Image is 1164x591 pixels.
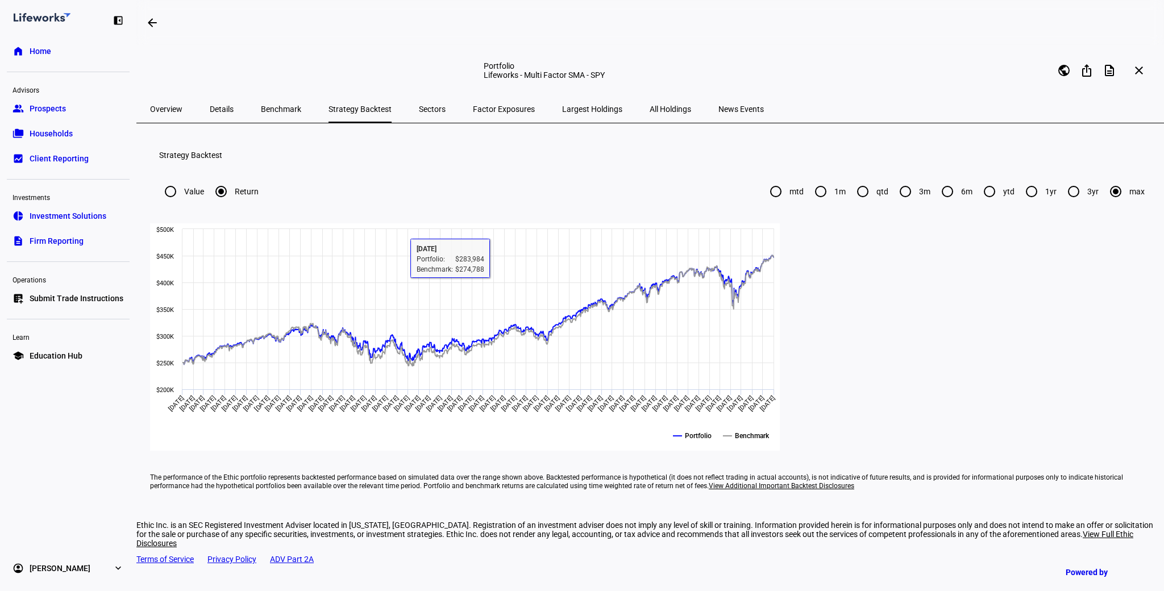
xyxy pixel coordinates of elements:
a: Terms of Service [136,555,194,564]
text: [DATE] [264,394,282,413]
a: folder_copyHouseholds [7,122,130,145]
span: View Additional Important Backtest Disclosures [709,482,854,490]
text: [DATE] [651,394,670,413]
eth-mat-symbol: left_panel_close [113,15,124,26]
label: 6m [959,187,972,196]
span: [PERSON_NAME] [30,563,90,574]
eth-mat-symbol: home [13,45,24,57]
label: 1m [832,187,846,196]
label: 1yr [1043,187,1057,196]
span: View Full Ethic Disclosures [136,530,1133,548]
text: [DATE] [630,394,648,413]
a: bid_landscapeClient Reporting [7,147,130,170]
text: [DATE] [350,394,368,413]
span: Prospects [30,103,66,114]
text: [DATE] [726,394,744,413]
span: Submit Trade Instructions [30,293,123,304]
label: Return [232,187,259,196]
eth-mat-symbol: school [13,350,24,361]
label: 3m [917,187,930,196]
text: $500K [156,226,174,234]
div: Portfolio [484,61,817,70]
text: [DATE] [587,394,605,413]
text: [DATE] [468,394,486,413]
eth-mat-symbol: folder_copy [13,128,24,139]
a: pie_chartInvestment Solutions [7,205,130,227]
a: Powered by [1060,561,1147,582]
text: [DATE] [188,394,206,413]
a: Privacy Policy [207,555,256,564]
label: max [1127,187,1145,196]
a: descriptionFirm Reporting [7,230,130,252]
text: [DATE] [608,394,626,413]
text: [DATE] [436,394,454,413]
span: Sectors [419,105,446,113]
mat-icon: arrow_backwards [145,16,159,30]
text: [DATE] [554,394,572,413]
text: [DATE] [747,394,766,413]
label: qtd [874,187,888,196]
text: [DATE] [641,394,659,413]
text: [DATE] [404,394,422,413]
div: Lifeworks - Multi Factor SMA - SPY [484,70,817,80]
mat-icon: ios_share [1080,64,1094,77]
text: [DATE] [759,394,777,413]
text: [DATE] [231,394,250,413]
text: [DATE] [382,394,400,413]
div: Investments [7,189,130,205]
text: [DATE] [328,394,346,413]
text: [DATE] [511,394,529,413]
text: [DATE] [500,394,518,413]
span: Home [30,45,51,57]
text: [DATE] [178,394,196,413]
text: [DATE] [296,394,314,413]
text: [DATE] [565,394,583,413]
label: ytd [1001,187,1015,196]
text: [DATE] [684,394,702,413]
a: groupProspects [7,97,130,120]
text: [DATE] [242,394,260,413]
eth-mat-symbol: account_circle [13,563,24,574]
text: $400K [156,280,174,287]
mat-icon: description [1103,64,1116,77]
span: Firm Reporting [30,235,84,247]
eth-footer-disclaimer: The performance of the Ethic portfolio represents backtested performance based on simulated data ... [150,473,1154,490]
mat-icon: public [1057,64,1071,77]
eth-mat-symbol: group [13,103,24,114]
text: [DATE] [618,394,637,413]
span: Households [30,128,73,139]
eth-mat-symbol: bid_landscape [13,153,24,164]
text: Benchmark [735,432,770,440]
a: homeHome [7,40,130,63]
text: [DATE] [414,394,433,413]
text: [DATE] [737,394,755,413]
text: [DATE] [253,394,271,413]
div: Operations [7,271,130,287]
text: [DATE] [360,394,379,413]
text: [DATE] [533,394,551,413]
text: [DATE] [489,394,508,413]
span: Investment Solutions [30,210,106,222]
span: Benchmark [261,105,301,113]
text: [DATE] [371,394,389,413]
text: [DATE] [393,394,411,413]
text: [DATE] [716,394,734,413]
text: [DATE] [695,394,713,413]
text: [DATE] [317,394,335,413]
eth-mat-symbol: pie_chart [13,210,24,222]
mat-icon: close [1132,64,1146,77]
text: [DATE] [275,394,293,413]
span: Education Hub [30,350,82,361]
div: Learn [7,328,130,344]
text: [DATE] [575,394,593,413]
span: Details [210,105,234,113]
span: Largest Holdings [562,105,622,113]
text: $350K [156,306,174,314]
text: [DATE] [704,394,722,413]
span: News Events [718,105,764,113]
span: Factor Exposures [473,105,535,113]
span: Strategy Backtest [329,105,392,113]
text: [DATE] [210,394,228,413]
eth-mat-symbol: list_alt_add [13,293,24,304]
text: [DATE] [597,394,615,413]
